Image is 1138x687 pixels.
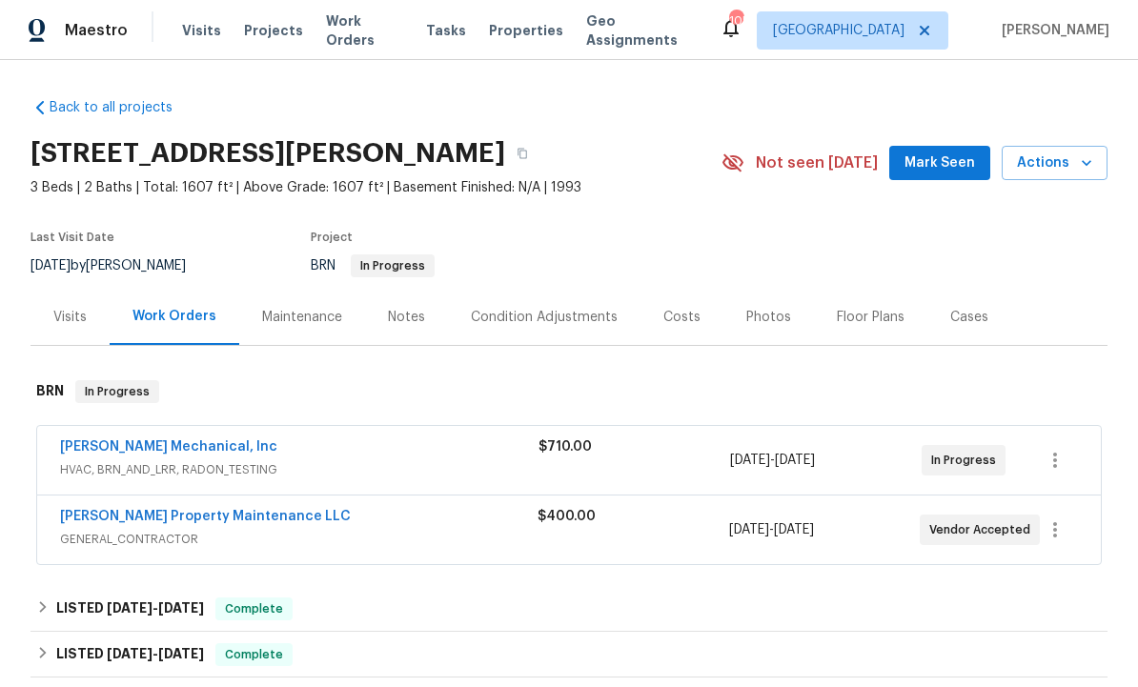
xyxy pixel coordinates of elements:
span: Mark Seen [904,152,975,175]
span: BRN [311,259,435,273]
span: Work Orders [326,11,403,50]
div: by [PERSON_NAME] [30,254,209,277]
button: Actions [1002,146,1108,181]
span: In Progress [77,382,157,401]
button: Copy Address [505,136,539,171]
span: - [107,647,204,660]
div: LISTED [DATE]-[DATE]Complete [30,632,1108,677]
span: [DATE] [107,601,152,615]
h2: [STREET_ADDRESS][PERSON_NAME] [30,144,505,163]
span: Maestro [65,21,128,40]
div: Photos [746,308,791,327]
div: Floor Plans [837,308,904,327]
span: GENERAL_CONTRACTOR [60,530,538,549]
h6: BRN [36,380,64,403]
div: Work Orders [132,307,216,326]
span: [DATE] [730,454,770,467]
div: 105 [729,11,742,30]
span: Complete [217,599,291,618]
span: In Progress [353,260,433,272]
span: In Progress [931,451,1004,470]
button: Mark Seen [889,146,990,181]
span: Vendor Accepted [929,520,1038,539]
div: Costs [663,308,701,327]
span: Tasks [426,24,466,37]
span: - [729,520,814,539]
span: 3 Beds | 2 Baths | Total: 1607 ft² | Above Grade: 1607 ft² | Basement Finished: N/A | 1993 [30,178,721,197]
span: [DATE] [107,647,152,660]
span: [PERSON_NAME] [994,21,1109,40]
div: Visits [53,308,87,327]
span: [DATE] [158,601,204,615]
div: Cases [950,308,988,327]
span: $400.00 [538,510,596,523]
span: [DATE] [158,647,204,660]
div: Maintenance [262,308,342,327]
span: $710.00 [539,440,592,454]
span: Not seen [DATE] [756,153,878,172]
span: Visits [182,21,221,40]
a: [PERSON_NAME] Property Maintenance LLC [60,510,351,523]
span: Actions [1017,152,1092,175]
span: - [107,601,204,615]
span: Project [311,232,353,243]
span: Complete [217,645,291,664]
span: [DATE] [775,454,815,467]
a: [PERSON_NAME] Mechanical, Inc [60,440,277,454]
h6: LISTED [56,643,204,666]
div: Condition Adjustments [471,308,618,327]
span: Last Visit Date [30,232,114,243]
h6: LISTED [56,597,204,620]
div: LISTED [DATE]-[DATE]Complete [30,586,1108,632]
span: Properties [489,21,563,40]
span: [DATE] [30,259,71,273]
span: HVAC, BRN_AND_LRR, RADON_TESTING [60,460,539,479]
span: [GEOGRAPHIC_DATA] [773,21,904,40]
a: Back to all projects [30,98,213,117]
div: BRN In Progress [30,361,1108,422]
span: Geo Assignments [586,11,697,50]
span: Projects [244,21,303,40]
span: - [730,451,815,470]
div: Notes [388,308,425,327]
span: [DATE] [729,523,769,536]
span: [DATE] [774,523,814,536]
